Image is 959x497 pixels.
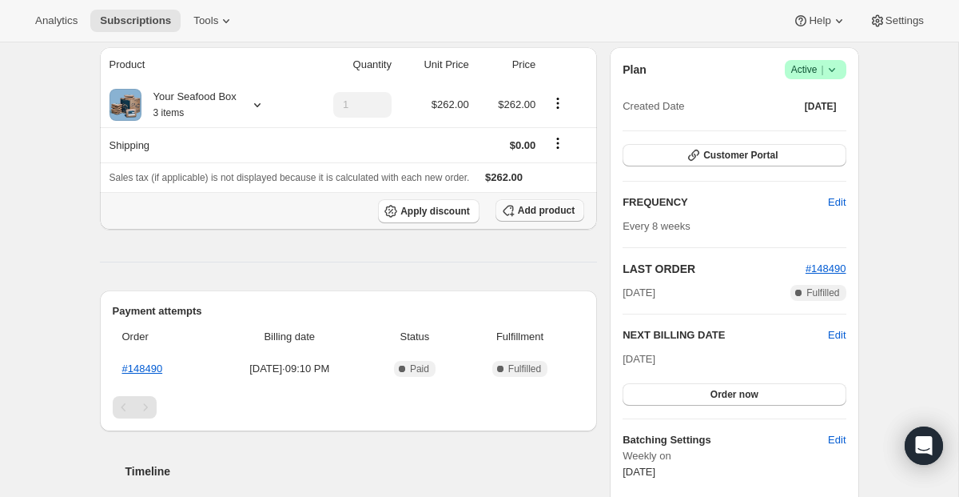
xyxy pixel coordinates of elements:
[109,89,141,121] img: product img
[806,261,846,277] button: #148490
[545,94,571,112] button: Product actions
[818,190,855,215] button: Edit
[828,194,846,210] span: Edit
[113,303,585,319] h2: Payment attempts
[184,10,244,32] button: Tools
[623,285,655,301] span: [DATE]
[35,14,78,27] span: Analytics
[153,107,185,118] small: 3 items
[498,98,535,110] span: $262.00
[623,194,828,210] h2: FREQUENCY
[100,127,300,162] th: Shipping
[821,63,823,76] span: |
[113,319,210,355] th: Order
[215,329,365,345] span: Billing date
[828,432,846,448] span: Edit
[623,383,846,406] button: Order now
[193,14,218,27] span: Tools
[100,47,300,82] th: Product
[109,172,470,183] span: Sales tax (if applicable) is not displayed because it is calculated with each new order.
[113,396,585,419] nav: Pagination
[485,171,523,183] span: $262.00
[400,205,470,218] span: Apply discount
[623,353,655,365] span: [DATE]
[623,466,655,478] span: [DATE]
[374,329,456,345] span: Status
[703,149,778,162] span: Customer Portal
[495,199,584,222] button: Add product
[885,14,924,27] span: Settings
[125,463,598,479] h2: Timeline
[545,134,571,152] button: Shipping actions
[410,363,429,375] span: Paid
[474,47,541,82] th: Price
[828,327,846,343] button: Edit
[432,98,469,110] span: $262.00
[623,220,690,232] span: Every 8 weeks
[623,98,684,114] span: Created Date
[710,388,758,401] span: Order now
[806,263,846,275] a: #148490
[378,199,479,223] button: Apply discount
[623,144,846,166] button: Customer Portal
[623,327,828,343] h2: NEXT BILLING DATE
[300,47,396,82] th: Quantity
[791,62,840,78] span: Active
[623,62,647,78] h2: Plan
[396,47,474,82] th: Unit Price
[518,204,575,217] span: Add product
[623,432,828,448] h6: Batching Settings
[100,14,171,27] span: Subscriptions
[122,363,163,375] a: #148490
[795,95,846,118] button: [DATE]
[510,139,536,151] span: $0.00
[806,287,839,299] span: Fulfilled
[860,10,933,32] button: Settings
[623,448,846,464] span: Weekly on
[90,10,181,32] button: Subscriptions
[26,10,87,32] button: Analytics
[215,361,365,377] span: [DATE] · 09:10 PM
[623,261,806,277] h2: LAST ORDER
[465,329,575,345] span: Fulfillment
[905,427,943,465] div: Open Intercom Messenger
[783,10,856,32] button: Help
[805,100,837,113] span: [DATE]
[508,363,541,375] span: Fulfilled
[818,427,855,453] button: Edit
[809,14,830,27] span: Help
[141,89,237,121] div: Your Seafood Box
